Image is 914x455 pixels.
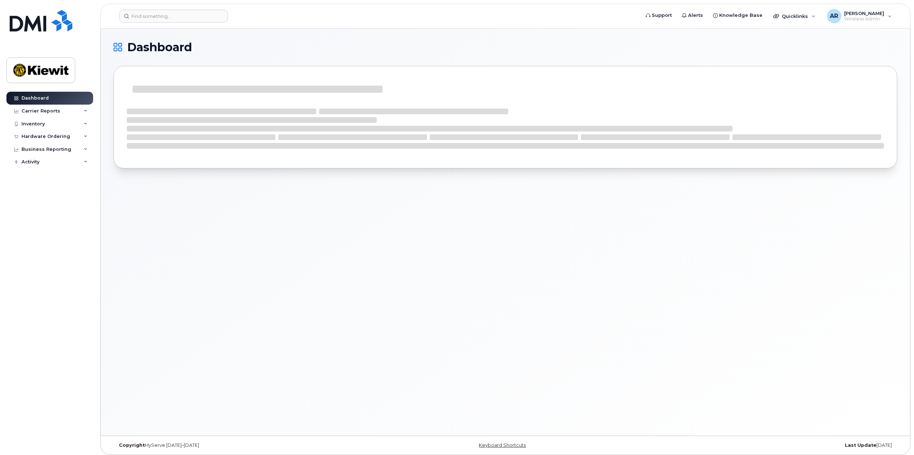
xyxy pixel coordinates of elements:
strong: Last Update [845,442,876,448]
div: [DATE] [636,442,897,448]
a: Keyboard Shortcuts [479,442,526,448]
div: MyServe [DATE]–[DATE] [114,442,375,448]
span: Dashboard [127,42,192,53]
strong: Copyright [119,442,145,448]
